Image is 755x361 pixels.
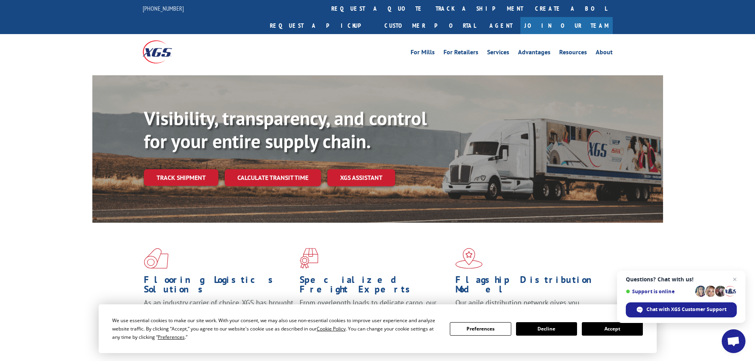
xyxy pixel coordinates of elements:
h1: Flagship Distribution Model [455,275,605,298]
span: Support is online [626,288,692,294]
img: xgs-icon-total-supply-chain-intelligence-red [144,248,168,269]
a: For Mills [411,49,435,58]
span: Cookie Policy [317,325,346,332]
p: From overlength loads to delicate cargo, our experienced staff knows the best way to move your fr... [300,298,449,333]
span: Our agile distribution network gives you nationwide inventory management on demand. [455,298,601,317]
a: Track shipment [144,169,218,186]
a: Agent [482,17,520,34]
button: Decline [516,322,577,336]
a: Advantages [518,49,550,58]
img: xgs-icon-flagship-distribution-model-red [455,248,483,269]
b: Visibility, transparency, and control for your entire supply chain. [144,106,427,153]
span: As an industry carrier of choice, XGS has brought innovation and dedication to flooring logistics... [144,298,293,326]
span: Chat with XGS Customer Support [646,306,726,313]
a: Request a pickup [264,17,378,34]
a: Join Our Team [520,17,613,34]
a: XGS ASSISTANT [327,169,395,186]
div: Chat with XGS Customer Support [626,302,737,317]
a: About [596,49,613,58]
div: We use essential cookies to make our site work. With your consent, we may also use non-essential ... [112,316,440,341]
a: Customer Portal [378,17,482,34]
a: For Retailers [443,49,478,58]
a: Calculate transit time [225,169,321,186]
span: Preferences [158,334,185,340]
span: Close chat [730,275,740,284]
span: Questions? Chat with us! [626,276,737,283]
div: Cookie Consent Prompt [99,304,657,353]
a: [PHONE_NUMBER] [143,4,184,12]
h1: Flooring Logistics Solutions [144,275,294,298]
a: Resources [559,49,587,58]
a: Services [487,49,509,58]
h1: Specialized Freight Experts [300,275,449,298]
button: Accept [582,322,643,336]
div: Open chat [722,329,745,353]
button: Preferences [450,322,511,336]
img: xgs-icon-focused-on-flooring-red [300,248,318,269]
